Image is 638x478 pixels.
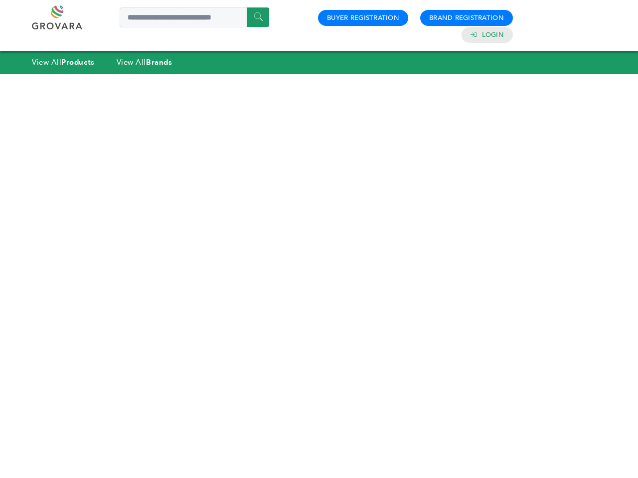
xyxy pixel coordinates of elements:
a: Brand Registration [429,13,504,22]
strong: Products [61,57,94,67]
a: View AllBrands [117,57,172,67]
a: Login [482,30,504,39]
input: Search a product or brand... [120,7,269,27]
a: Buyer Registration [327,13,399,22]
a: View AllProducts [32,57,95,67]
strong: Brands [146,57,172,67]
